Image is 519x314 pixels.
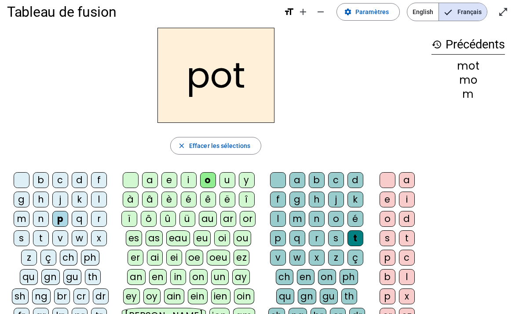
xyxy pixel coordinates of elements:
div: ô [141,211,157,227]
div: x [399,288,415,304]
div: û [160,211,176,227]
div: qu [276,288,294,304]
div: c [399,250,415,266]
div: s [328,230,344,246]
div: a [399,172,415,188]
div: h [309,192,325,207]
div: en [297,269,314,285]
div: t [347,230,363,246]
div: o [328,211,344,227]
div: i [399,192,415,207]
div: ay [232,269,250,285]
div: gu [320,288,338,304]
div: n [33,211,49,227]
div: é [347,211,363,227]
span: Effacer les sélections [189,140,250,151]
div: k [72,192,88,207]
div: z [21,250,37,266]
div: ai [147,250,163,266]
div: eu [194,230,211,246]
div: r [309,230,325,246]
div: ou [234,230,251,246]
div: o [380,211,395,227]
div: à [123,192,139,207]
button: Diminuer la taille de la police [312,3,329,21]
div: gn [41,269,60,285]
div: b [380,269,395,285]
div: un [211,269,229,285]
div: ng [32,288,51,304]
span: Français [439,3,487,21]
div: f [270,192,286,207]
h3: Précédents [431,35,505,55]
div: è [161,192,177,207]
div: ein [188,288,208,304]
mat-icon: open_in_full [498,7,508,17]
div: oin [234,288,254,304]
div: ain [164,288,185,304]
div: c [328,172,344,188]
div: c [52,172,68,188]
div: cr [73,288,89,304]
button: Paramètres [336,3,400,21]
div: oy [143,288,161,304]
div: as [146,230,163,246]
div: ï [121,211,137,227]
div: b [33,172,49,188]
div: t [399,230,415,246]
div: th [85,269,101,285]
div: en [149,269,167,285]
div: g [289,192,305,207]
div: h [33,192,49,207]
div: x [309,250,325,266]
div: w [72,230,88,246]
mat-icon: add [298,7,308,17]
div: o [200,172,216,188]
div: é [181,192,197,207]
div: dr [93,288,109,304]
div: î [239,192,255,207]
div: m [289,211,305,227]
mat-button-toggle-group: Language selection [407,3,487,21]
div: x [91,230,107,246]
div: oe [186,250,203,266]
div: j [328,192,344,207]
div: v [270,250,286,266]
div: ü [179,211,195,227]
div: on [318,269,336,285]
div: n [309,211,325,227]
div: m [14,211,29,227]
div: er [128,250,143,266]
div: gu [63,269,81,285]
div: p [380,250,395,266]
div: ç [347,250,363,266]
button: Effacer les sélections [170,137,261,155]
div: k [347,192,363,207]
div: or [240,211,256,227]
button: Entrer en plein écran [494,3,512,21]
div: y [239,172,255,188]
div: eau [166,230,190,246]
div: g [14,192,29,207]
div: w [289,250,305,266]
div: ç [40,250,56,266]
div: l [399,269,415,285]
div: ch [60,250,77,266]
div: ey [123,288,140,304]
mat-icon: settings [344,8,352,16]
div: â [142,192,158,207]
mat-icon: close [178,142,186,150]
div: on [190,269,208,285]
mat-icon: remove [315,7,326,17]
div: d [347,172,363,188]
div: ph [81,250,99,266]
mat-icon: history [431,39,442,50]
div: oeu [207,250,230,266]
div: gn [298,288,316,304]
div: i [181,172,197,188]
mat-icon: format_size [284,7,294,17]
div: ar [220,211,236,227]
div: br [54,288,70,304]
button: Augmenter la taille de la police [294,3,312,21]
div: qu [20,269,38,285]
